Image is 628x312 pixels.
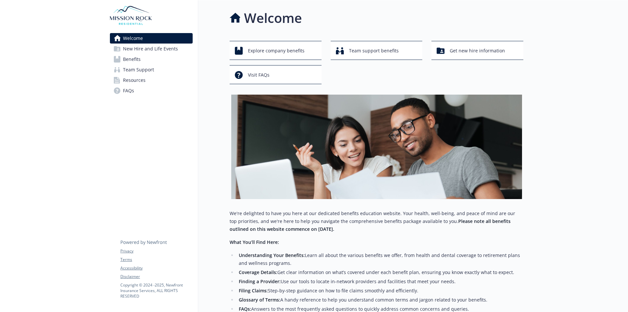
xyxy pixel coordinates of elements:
[120,248,192,254] a: Privacy
[331,41,423,60] button: Team support benefits
[230,65,322,84] button: Visit FAQs
[239,269,277,275] strong: Coverage Details:
[120,274,192,280] a: Disclaimer
[123,44,178,54] span: New Hire and Life Events
[237,268,523,276] li: Get clear information on what’s covered under each benefit plan, ensuring you know exactly what t...
[123,64,154,75] span: Team Support
[110,64,193,75] a: Team Support
[239,297,280,303] strong: Glossary of Terms:
[230,239,279,245] strong: What You’ll Find Here:
[230,210,523,233] p: We're delighted to have you here at our dedicated benefits education website. Your health, well-b...
[120,265,192,271] a: Accessibility
[239,278,281,284] strong: Finding a Provider:
[110,85,193,96] a: FAQs
[123,33,143,44] span: Welcome
[248,45,305,57] span: Explore company benefits
[237,287,523,295] li: Step-by-step guidance on how to file claims smoothly and efficiently.
[239,252,305,258] strong: Understanding Your Benefits:
[231,95,522,199] img: overview page banner
[237,296,523,304] li: A handy reference to help you understand common terms and jargon related to your benefits.
[123,85,134,96] span: FAQs
[349,45,399,57] span: Team support benefits
[123,54,141,64] span: Benefits
[239,306,251,312] strong: FAQs:
[248,69,270,81] span: Visit FAQs
[120,257,192,263] a: Terms
[237,278,523,285] li: Use our tools to locate in-network providers and facilities that meet your needs.
[431,41,523,60] button: Get new hire information
[110,33,193,44] a: Welcome
[123,75,146,85] span: Resources
[237,251,523,267] li: Learn all about the various benefits we offer, from health and dental coverage to retirement plan...
[110,44,193,54] a: New Hire and Life Events
[120,282,192,299] p: Copyright © 2024 - 2025 , Newfront Insurance Services, ALL RIGHTS RESERVED
[244,8,302,28] h1: Welcome
[110,54,193,64] a: Benefits
[239,287,268,294] strong: Filing Claims:
[110,75,193,85] a: Resources
[230,41,322,60] button: Explore company benefits
[450,45,505,57] span: Get new hire information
